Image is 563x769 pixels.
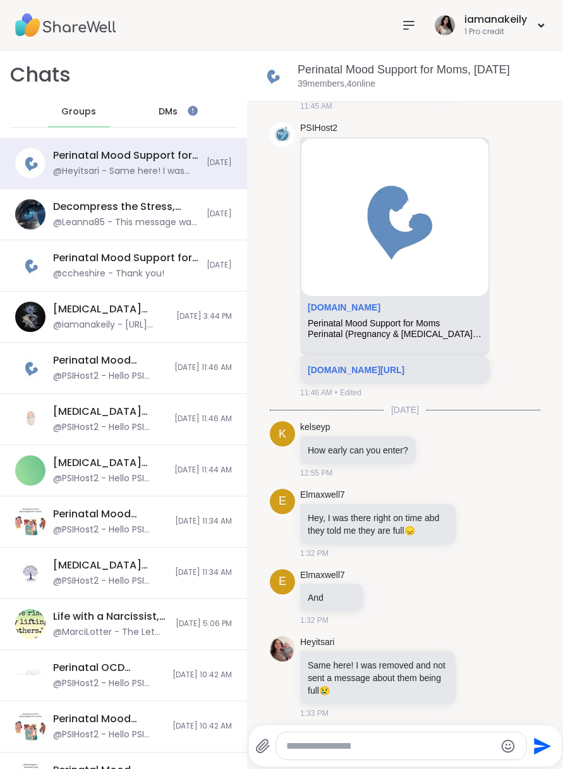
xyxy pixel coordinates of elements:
[300,636,334,649] a: Heyitsari
[384,403,427,416] span: [DATE]
[300,548,329,559] span: 1:32 PM
[53,268,164,280] div: @ccheshire - Thank you!
[300,122,337,135] a: PSIHost2
[301,138,488,296] img: Perinatal Mood Support for Moms
[300,421,330,434] a: kelseyp
[53,677,165,690] div: @PSIHost2 - Hello PSI group members! A friendly reminder: We will allow up to 16 group members to...
[53,216,199,229] div: @Leanna85 - This message was deleted.
[335,387,337,398] span: •
[300,615,329,626] span: 1:32 PM
[159,106,178,118] span: DMs
[15,711,45,742] img: Perinatal Mood Support for Parents, Oct 07
[175,516,232,527] span: [DATE] 11:34 AM
[286,740,495,753] textarea: Type your message
[53,200,199,214] div: Decompress the Stress, [DATE]
[308,365,404,375] a: [DOMAIN_NAME][URL]
[53,405,167,419] div: [MEDICAL_DATA] [MEDICAL_DATA] Parents, [DATE]
[300,387,332,398] span: 11:46 AM
[174,362,232,373] span: [DATE] 11:46 AM
[15,507,45,537] img: Perinatal Mood Support for Parents, Oct 08
[176,618,232,629] span: [DATE] 5:06 PM
[53,302,169,316] div: [MEDICAL_DATA] Support Class, [DATE]
[53,558,167,572] div: [MEDICAL_DATA] Support for Moms and Birthing People, [DATE]
[53,421,167,434] div: @PSIHost2 - Hello PSI group members! A friendly reminder: We will allow up to 16 group members to...
[207,157,232,168] span: [DATE]
[270,122,295,147] img: https://sharewell-space-live.sfo3.digitaloceanspaces.com/user-generated/59b41db4-90de-4206-a750-c...
[53,319,169,331] div: @iamanakeily - [URL][DOMAIN_NAME][SECURITY_DATA]
[308,512,448,537] p: Hey, I was there right on time abd they told me they are full
[53,370,167,383] div: @PSIHost2 - Hello PSI group members! A friendly reminder: We will allow up to 16 group members to...
[175,567,232,578] span: [DATE] 11:34 AM
[298,63,510,76] a: Perinatal Mood Support for Moms, [DATE]
[15,353,45,383] img: Perinatal Mood Support for Moms, Oct 09
[15,609,45,639] img: Life with a Narcissist, Oct 06
[500,739,516,754] button: Emoji picker
[53,251,199,265] div: Perinatal Mood Support for Moms, [DATE]
[308,591,356,604] p: And
[53,661,165,675] div: Perinatal OCD Support for Moms, [DATE]
[53,354,167,367] div: Perinatal Mood Support for Moms, [DATE]
[300,569,345,582] a: Elmaxwell7
[176,311,232,322] span: [DATE] 3:44 PM
[53,610,168,624] div: Life with a Narcissist, [DATE]
[53,524,167,536] div: @PSIHost2 - Hello PSI group members! A friendly reminder: We will allow up to 16 group members to...
[15,558,45,588] img: Birth Trauma Support for Moms and Birthing People, Oct 08
[279,426,286,443] span: k
[174,465,232,476] span: [DATE] 11:44 AM
[15,455,45,486] img: Postpartum Eating Disorder Support, Oct 09
[308,444,408,457] p: How early can you enter?
[308,318,482,329] div: Perinatal Mood Support for Moms
[308,329,482,340] div: Perinatal (Pregnancy & [MEDICAL_DATA]) Mood Support for Moms. Our online groups help you connect ...
[207,209,232,219] span: [DATE]
[300,467,332,479] span: 12:55 PM
[53,472,167,485] div: @PSIHost2 - Hello PSI group members! A friendly reminder: We will allow up to 16 group members to...
[300,489,345,501] a: Elmaxwell7
[300,708,329,719] span: 1:33 PM
[464,27,527,37] div: 1 Pro credit
[257,61,288,91] img: Perinatal Mood Support for Moms, Oct 09
[15,660,45,691] img: Perinatal OCD Support for Moms, Oct 07
[279,493,286,510] span: E
[15,199,45,230] img: Decompress the Stress, Oct 08
[15,404,45,434] img: NICU Postpartum Parents, Oct 09
[10,61,71,89] h1: Chats
[53,729,165,741] div: @PSIHost2 - Hello PSI group members! A friendly reminder: We will allow up to 16 group members to...
[15,250,45,281] img: Perinatal Mood Support for Moms, Oct 09
[53,575,167,588] div: @PSIHost2 - Hello PSI group members! A friendly reminder: We will allow up to 16 group members to...
[308,659,448,697] p: Same here! I was removed and not sent a message about them being full
[53,165,199,178] div: @Heyitsari - Same here! I was removed and not sent a message about them being full 😢
[15,148,45,178] img: Perinatal Mood Support for Moms, Oct 09
[270,636,295,661] img: https://sharewell-space-live.sfo3.digitaloceanspaces.com/user-generated/776a80b3-e1ed-442a-8ac3-f...
[15,302,45,332] img: Postpartum Support Class, Oct 09
[298,78,375,90] p: 39 members, 4 online
[404,526,415,536] span: 😞
[300,101,332,112] span: 11:45 AM
[464,13,527,27] div: iamanakeily
[188,106,198,116] iframe: Spotlight
[173,721,232,732] span: [DATE] 10:42 AM
[319,686,330,696] span: 😢
[527,732,555,760] button: Send
[53,507,167,521] div: Perinatal Mood Support for Parents, [DATE]
[53,626,168,639] div: @MarciLotter - The Let Them Theory by [PERSON_NAME]
[53,149,199,163] div: Perinatal Mood Support for Moms, [DATE]
[340,387,361,398] span: Edited
[308,302,380,312] a: Attachment
[207,260,232,271] span: [DATE]
[279,573,286,590] span: E
[53,712,165,726] div: Perinatal Mood Support for Parents, [DATE]
[435,15,455,35] img: iamanakeily
[15,3,116,47] img: ShareWell Nav Logo
[53,456,167,470] div: [MEDICAL_DATA] [MEDICAL_DATA] Support, [DATE]
[61,106,96,118] span: Groups
[174,414,232,424] span: [DATE] 11:46 AM
[173,670,232,680] span: [DATE] 10:42 AM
